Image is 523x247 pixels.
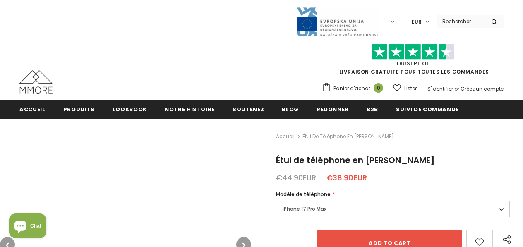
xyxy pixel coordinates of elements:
[367,106,378,113] span: B2B
[333,84,370,93] span: Panier d'achat
[396,100,459,118] a: Suivi de commande
[282,106,299,113] span: Blog
[63,100,95,118] a: Produits
[276,132,295,141] a: Accueil
[322,82,387,95] a: Panier d'achat 0
[437,15,485,27] input: Search Site
[19,70,53,94] img: Cas MMORE
[233,106,264,113] span: soutenez
[113,106,147,113] span: Lookbook
[233,100,264,118] a: soutenez
[302,132,394,141] span: Étui de téléphone en [PERSON_NAME]
[461,85,504,92] a: Créez un compte
[326,173,367,183] span: €38.90EUR
[276,201,510,217] label: iPhone 17 Pro Max
[372,44,454,60] img: Faites confiance aux étoiles pilotes
[404,84,418,93] span: Listes
[322,48,504,75] span: LIVRAISON GRATUITE POUR TOUTES LES COMMANDES
[63,106,95,113] span: Produits
[19,100,46,118] a: Accueil
[396,106,459,113] span: Suivi de commande
[7,213,49,240] inbox-online-store-chat: Shopify online store chat
[276,154,435,166] span: Étui de téléphone en [PERSON_NAME]
[276,191,331,198] span: Modèle de téléphone
[296,18,379,25] a: Javni Razpis
[19,106,46,113] span: Accueil
[393,81,418,96] a: Listes
[367,100,378,118] a: B2B
[165,106,215,113] span: Notre histoire
[412,18,422,26] span: EUR
[165,100,215,118] a: Notre histoire
[296,7,379,37] img: Javni Razpis
[454,85,459,92] span: or
[276,173,316,183] span: €44.90EUR
[282,100,299,118] a: Blog
[374,83,383,93] span: 0
[317,100,349,118] a: Redonner
[317,106,349,113] span: Redonner
[113,100,147,118] a: Lookbook
[427,85,453,92] a: S'identifier
[396,60,430,67] a: TrustPilot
